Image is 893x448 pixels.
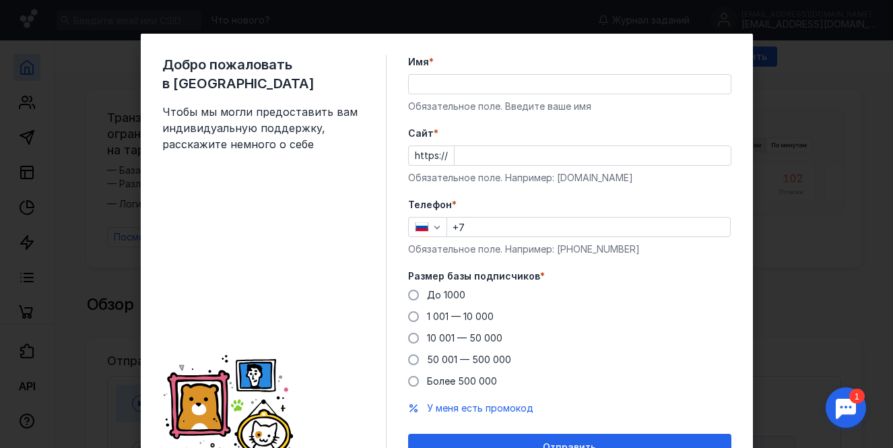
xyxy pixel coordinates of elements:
div: Обязательное поле. Например: [DOMAIN_NAME] [408,171,731,185]
span: Cайт [408,127,434,140]
div: Обязательное поле. Введите ваше имя [408,100,731,113]
span: До 1000 [427,289,465,300]
span: 1 001 — 10 000 [427,311,494,322]
span: 50 001 — 500 000 [427,354,511,365]
span: Телефон [408,198,452,212]
span: Добро пожаловать в [GEOGRAPHIC_DATA] [162,55,364,93]
span: Более 500 000 [427,375,497,387]
div: 1 [30,8,46,23]
button: У меня есть промокод [427,402,533,415]
span: 10 001 — 50 000 [427,332,502,344]
span: Чтобы мы могли предоставить вам индивидуальную поддержку, расскажите немного о себе [162,104,364,152]
span: Размер базы подписчиков [408,269,540,283]
span: Имя [408,55,429,69]
span: У меня есть промокод [427,402,533,414]
div: Обязательное поле. Например: [PHONE_NUMBER] [408,243,731,256]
